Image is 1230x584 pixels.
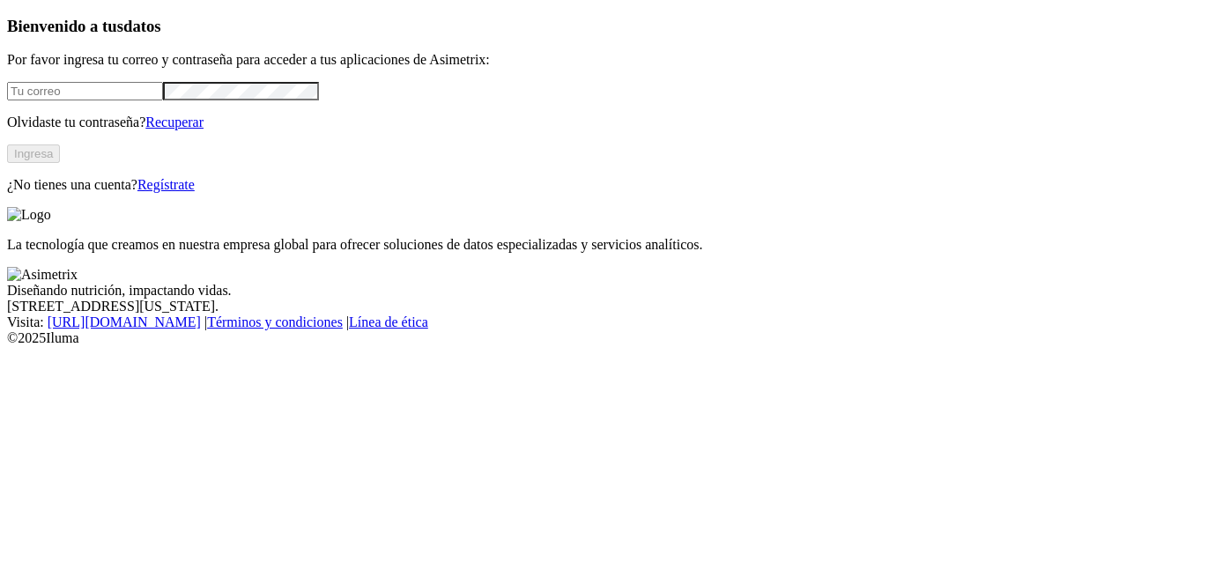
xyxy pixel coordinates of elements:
[7,52,1223,68] p: Por favor ingresa tu correo y contraseña para acceder a tus aplicaciones de Asimetrix:
[349,314,428,329] a: Línea de ética
[7,330,1223,346] div: © 2025 Iluma
[7,144,60,163] button: Ingresa
[145,115,204,129] a: Recuperar
[123,17,161,35] span: datos
[7,283,1223,299] div: Diseñando nutrición, impactando vidas.
[207,314,343,329] a: Términos y condiciones
[7,115,1223,130] p: Olvidaste tu contraseña?
[7,177,1223,193] p: ¿No tienes una cuenta?
[7,299,1223,314] div: [STREET_ADDRESS][US_STATE].
[137,177,195,192] a: Regístrate
[48,314,201,329] a: [URL][DOMAIN_NAME]
[7,82,163,100] input: Tu correo
[7,207,51,223] img: Logo
[7,17,1223,36] h3: Bienvenido a tus
[7,267,78,283] img: Asimetrix
[7,314,1223,330] div: Visita : | |
[7,237,1223,253] p: La tecnología que creamos en nuestra empresa global para ofrecer soluciones de datos especializad...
